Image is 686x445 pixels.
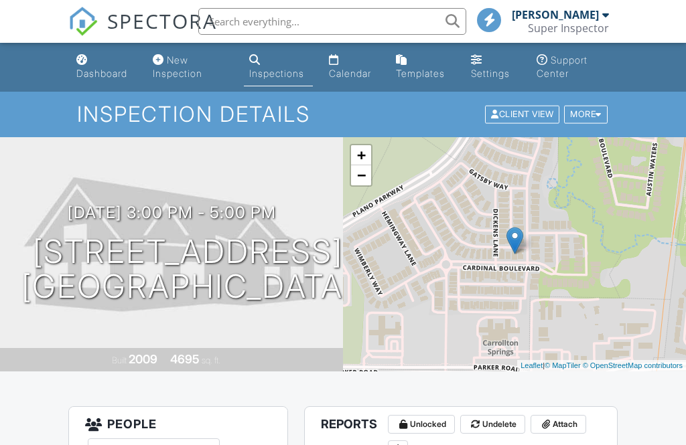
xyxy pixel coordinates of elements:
[147,48,232,86] a: New Inspection
[71,48,137,86] a: Dashboard
[249,68,304,79] div: Inspections
[244,48,313,86] a: Inspections
[68,18,217,46] a: SPECTORA
[153,54,202,79] div: New Inspection
[484,108,563,118] a: Client View
[68,7,98,36] img: The Best Home Inspection Software - Spectora
[77,102,609,126] h1: Inspection Details
[531,48,615,86] a: Support Center
[324,48,381,86] a: Calendar
[564,106,608,124] div: More
[21,234,354,305] h1: [STREET_ADDRESS] [GEOGRAPHIC_DATA]
[112,355,127,365] span: Built
[466,48,521,86] a: Settings
[351,145,371,165] a: Zoom in
[396,68,445,79] div: Templates
[485,106,559,124] div: Client View
[583,361,683,369] a: © OpenStreetMap contributors
[512,8,599,21] div: [PERSON_NAME]
[471,68,510,79] div: Settings
[537,54,588,79] div: Support Center
[202,355,220,365] span: sq. ft.
[545,361,581,369] a: © MapTiler
[329,68,371,79] div: Calendar
[68,203,276,221] h3: [DATE] 3:00 pm - 5:00 pm
[198,8,466,35] input: Search everything...
[391,48,454,86] a: Templates
[170,352,200,366] div: 4695
[107,7,217,35] span: SPECTORA
[76,68,127,79] div: Dashboard
[351,165,371,185] a: Zoom out
[521,361,543,369] a: Leaflet
[528,21,609,35] div: Super Inspector
[517,360,686,371] div: |
[129,352,157,366] div: 2009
